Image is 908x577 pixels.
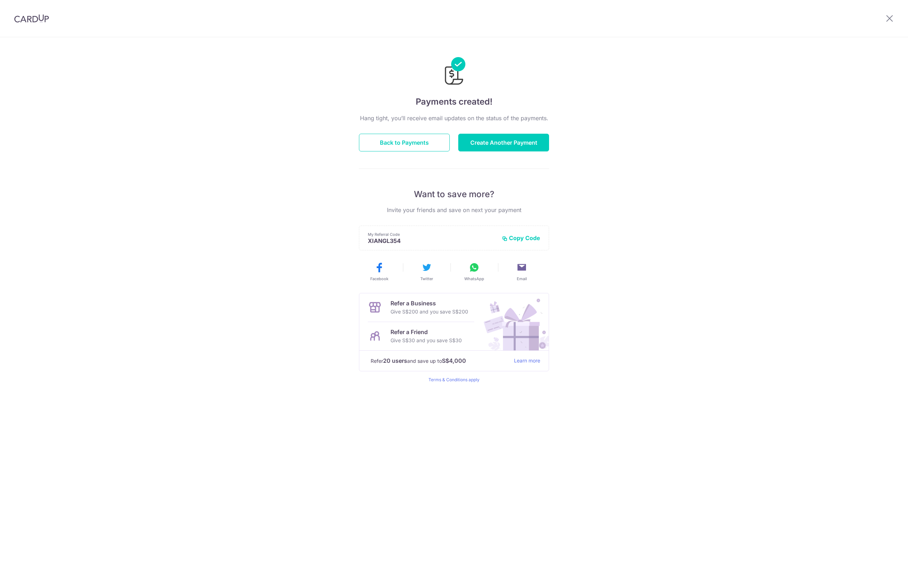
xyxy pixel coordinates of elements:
button: Back to Payments [359,134,450,151]
img: CardUp [14,14,49,23]
button: Twitter [406,262,448,282]
a: Learn more [514,356,540,365]
img: Refer [477,293,549,350]
p: Give S$200 and you save S$200 [391,307,468,316]
p: Refer and save up to [371,356,508,365]
p: XIANGL354 [368,237,496,244]
a: Terms & Conditions apply [428,377,480,382]
p: Want to save more? [359,189,549,200]
span: Email [517,276,527,282]
button: Facebook [358,262,400,282]
span: WhatsApp [464,276,484,282]
p: Hang tight, you’ll receive email updates on the status of the payments. [359,114,549,122]
p: Give S$30 and you save S$30 [391,336,462,345]
p: Invite your friends and save on next your payment [359,206,549,214]
p: My Referral Code [368,232,496,237]
span: Twitter [420,276,433,282]
p: Refer a Friend [391,328,462,336]
img: Payments [443,57,465,87]
button: Create Another Payment [458,134,549,151]
span: Facebook [370,276,388,282]
button: Email [501,262,543,282]
h4: Payments created! [359,95,549,108]
button: Copy Code [502,234,540,242]
p: Refer a Business [391,299,468,307]
strong: 20 users [383,356,407,365]
button: WhatsApp [453,262,495,282]
strong: S$4,000 [442,356,466,365]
